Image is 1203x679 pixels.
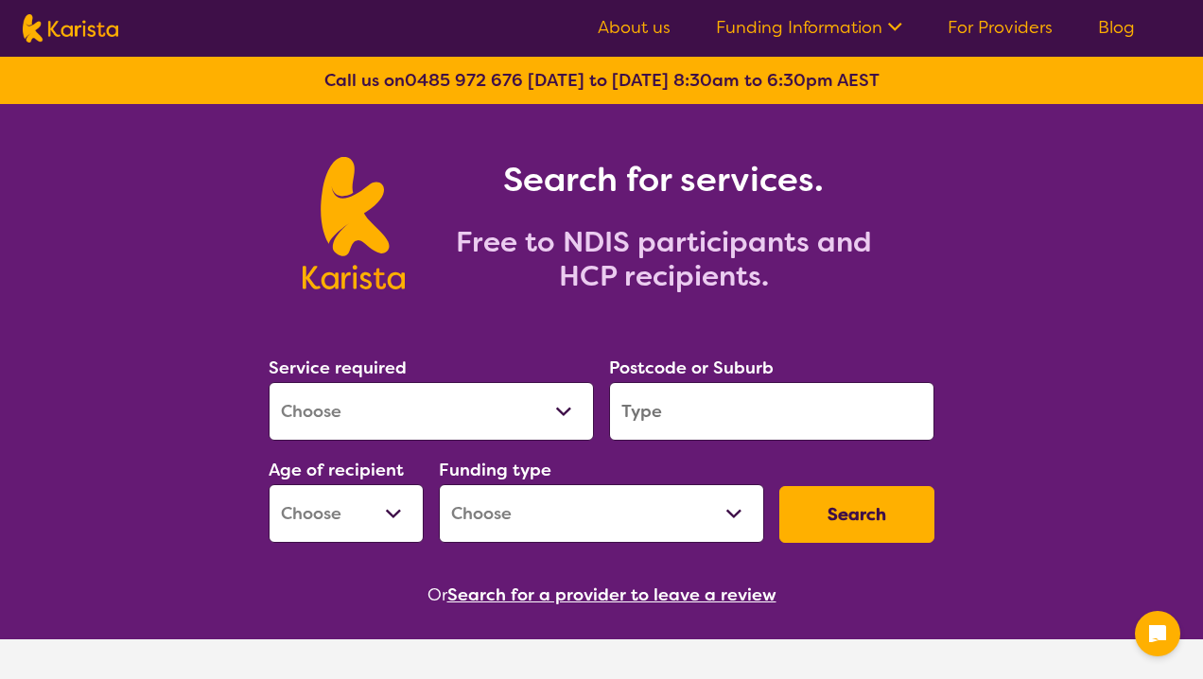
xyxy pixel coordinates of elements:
[269,357,407,379] label: Service required
[1098,16,1135,39] a: Blog
[269,459,404,481] label: Age of recipient
[948,16,1053,39] a: For Providers
[427,225,900,293] h2: Free to NDIS participants and HCP recipients.
[303,157,404,289] img: Karista logo
[716,16,902,39] a: Funding Information
[447,581,776,609] button: Search for a provider to leave a review
[598,16,671,39] a: About us
[427,157,900,202] h1: Search for services.
[23,14,118,43] img: Karista logo
[779,486,934,543] button: Search
[609,382,934,441] input: Type
[609,357,774,379] label: Postcode or Suburb
[405,69,523,92] a: 0485 972 676
[324,69,880,92] b: Call us on [DATE] to [DATE] 8:30am to 6:30pm AEST
[427,581,447,609] span: Or
[439,459,551,481] label: Funding type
